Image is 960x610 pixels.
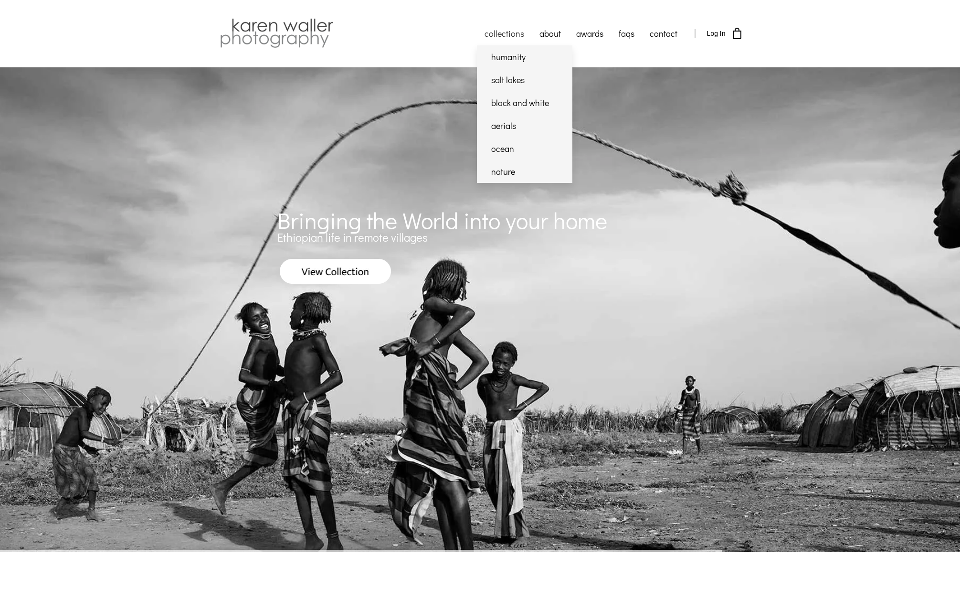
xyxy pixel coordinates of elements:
[611,21,642,45] a: faqs
[277,230,428,245] span: Ethiopian life in remote villages
[277,205,607,235] span: Bringing the World into your home
[477,160,572,183] a: nature
[569,21,611,45] a: awards
[532,21,569,45] a: about
[218,17,336,50] img: Karen Waller Photography
[280,259,391,284] img: View Collection
[477,21,532,45] a: collections
[477,114,572,137] a: aerials
[477,45,572,68] a: humanity
[642,21,685,45] a: contact
[477,91,572,114] a: black and white
[477,68,572,91] a: salt lakes
[477,137,572,160] a: ocean
[707,30,726,37] span: Log In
